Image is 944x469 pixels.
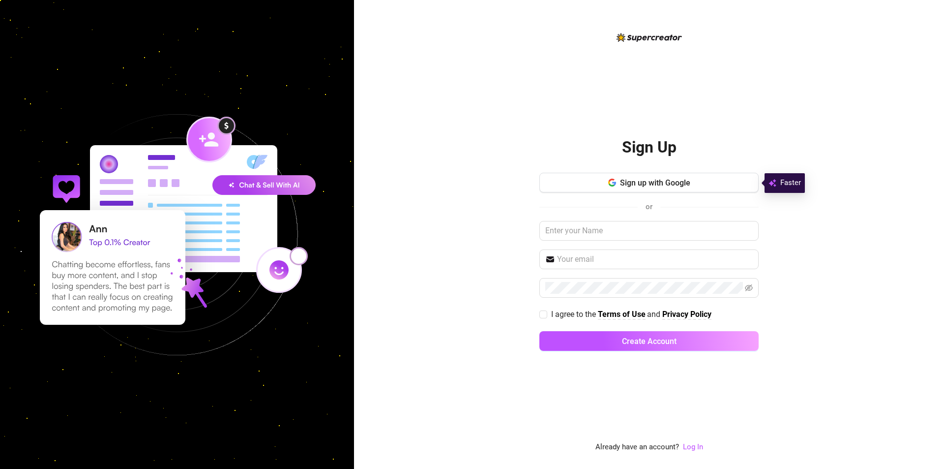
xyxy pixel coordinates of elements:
[557,253,753,265] input: Your email
[646,202,652,211] span: or
[551,310,598,319] span: I agree to the
[683,441,703,453] a: Log In
[539,221,759,241] input: Enter your Name
[539,173,759,192] button: Sign up with Google
[598,310,646,319] strong: Terms of Use
[598,310,646,320] a: Terms of Use
[662,310,711,320] a: Privacy Policy
[662,310,711,319] strong: Privacy Policy
[622,337,677,346] span: Create Account
[620,178,690,188] span: Sign up with Google
[780,177,801,189] span: Faster
[768,177,776,189] img: svg%3e
[539,331,759,351] button: Create Account
[622,137,677,157] h2: Sign Up
[683,442,703,451] a: Log In
[617,33,682,42] img: logo-BBDzfeDw.svg
[7,64,347,405] img: signup-background-D0MIrEPF.svg
[595,441,679,453] span: Already have an account?
[647,310,662,319] span: and
[745,284,753,292] span: eye-invisible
